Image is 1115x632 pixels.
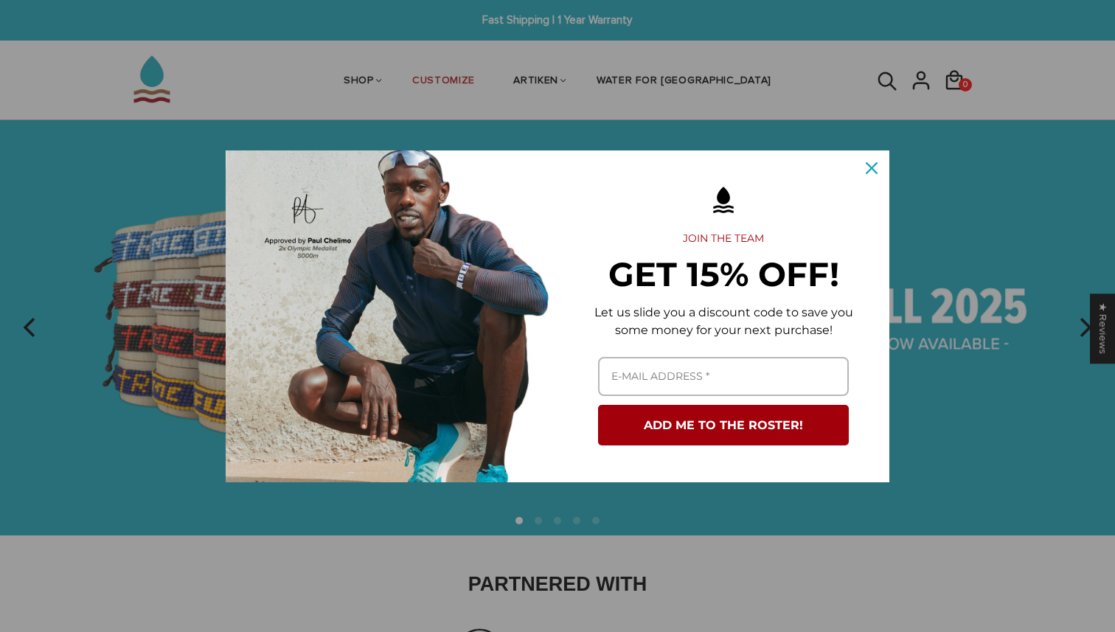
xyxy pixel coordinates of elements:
p: Let us slide you a discount code to save you some money for your next purchase! [581,304,866,339]
h2: JOIN THE TEAM [581,232,866,246]
button: Close [854,150,889,186]
strong: GET 15% OFF! [608,254,839,294]
button: ADD ME TO THE ROSTER! [598,405,849,445]
input: Email field [598,357,849,396]
svg: close icon [866,162,878,174]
